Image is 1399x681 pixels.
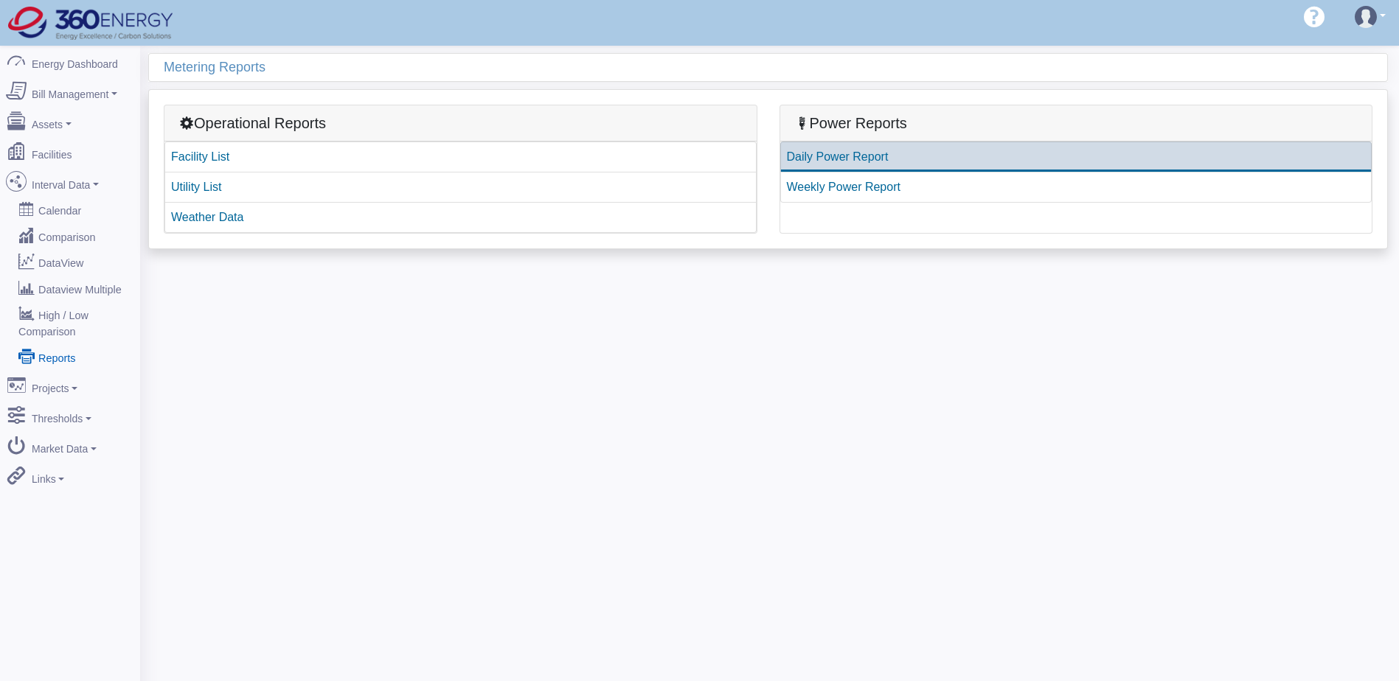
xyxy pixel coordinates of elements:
[164,202,757,233] a: Weather Data
[164,54,1387,81] div: Metering Reports
[795,114,1358,132] h5: Power Reports
[780,172,1372,203] a: Weekly Power Report
[1355,6,1377,28] img: user-3.svg
[164,142,757,172] a: Facility List
[164,172,757,203] a: Utility List
[179,114,742,132] h5: Operational Reports
[780,142,1372,172] a: Daily Power Report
